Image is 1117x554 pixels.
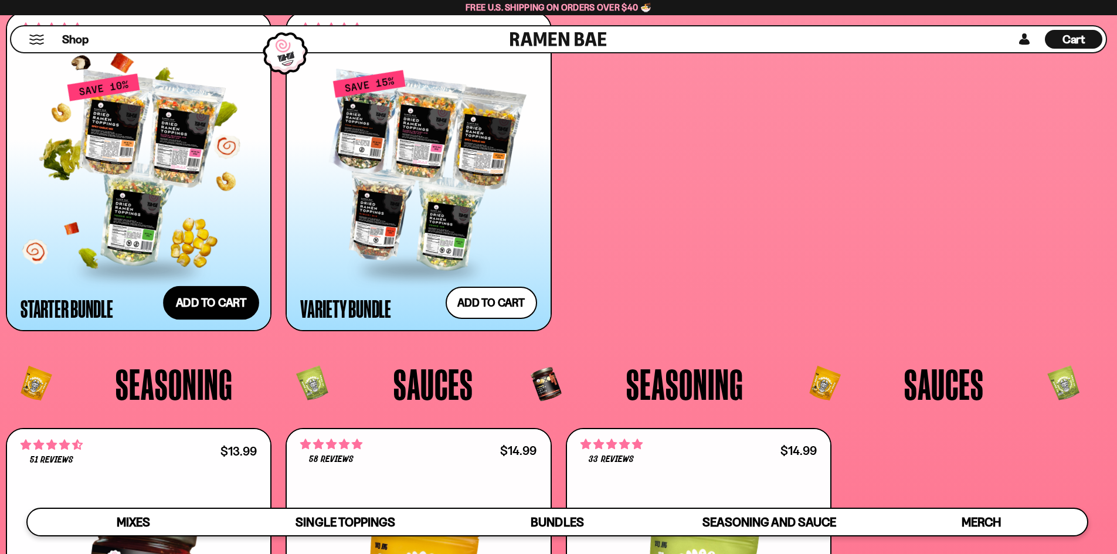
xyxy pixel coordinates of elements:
[296,515,395,529] span: Single Toppings
[446,287,537,319] button: Add to cart
[1045,26,1102,52] a: Cart
[116,362,233,406] span: Seasoning
[62,30,89,49] a: Shop
[466,2,651,13] span: Free U.S. Shipping on Orders over $40 🍜
[875,509,1087,535] a: Merch
[163,286,259,320] button: Add to cart
[962,515,1001,529] span: Merch
[21,437,83,453] span: 4.71 stars
[21,298,113,319] div: Starter Bundle
[117,515,150,529] span: Mixes
[6,12,271,332] a: 4.71 stars 4845 reviews $69.99 Starter Bundle Add to cart
[393,362,473,406] span: Sauces
[531,515,583,529] span: Bundles
[780,445,817,456] div: $14.99
[300,298,391,319] div: Variety Bundle
[626,362,743,406] span: Seasoning
[30,456,73,465] span: 51 reviews
[239,509,451,535] a: Single Toppings
[1062,32,1085,46] span: Cart
[309,455,354,464] span: 58 reviews
[62,32,89,47] span: Shop
[580,437,643,452] span: 5.00 stars
[29,35,45,45] button: Mobile Menu Trigger
[589,455,633,464] span: 33 reviews
[904,362,984,406] span: Sauces
[500,445,537,456] div: $14.99
[663,509,875,535] a: Seasoning and Sauce
[300,437,362,452] span: 4.83 stars
[28,509,239,535] a: Mixes
[451,509,663,535] a: Bundles
[220,446,257,457] div: $13.99
[286,12,551,332] a: 4.63 stars 6355 reviews $114.99 Variety Bundle Add to cart
[702,515,836,529] span: Seasoning and Sauce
